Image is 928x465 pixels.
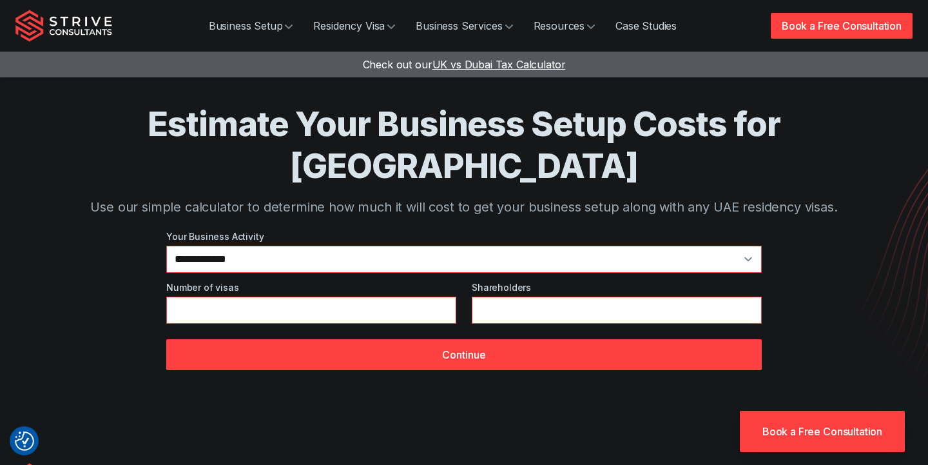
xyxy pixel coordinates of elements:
img: Strive Consultants [15,10,112,42]
a: Business Services [405,13,523,39]
a: Residency Visa [303,13,405,39]
button: Consent Preferences [15,431,34,451]
a: Business Setup [198,13,304,39]
button: Continue [166,339,762,370]
label: Shareholders [472,281,762,294]
span: UK vs Dubai Tax Calculator [432,58,566,71]
label: Number of visas [166,281,456,294]
a: Resources [523,13,606,39]
p: Use our simple calculator to determine how much it will cost to get your business setup along wit... [67,197,861,217]
label: Your Business Activity [166,230,762,243]
a: Check out ourUK vs Dubai Tax Calculator [363,58,566,71]
a: Book a Free Consultation [740,411,905,452]
a: Book a Free Consultation [771,13,913,39]
a: Case Studies [605,13,687,39]
img: Revisit consent button [15,431,34,451]
h1: Estimate Your Business Setup Costs for [GEOGRAPHIC_DATA] [67,103,861,187]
